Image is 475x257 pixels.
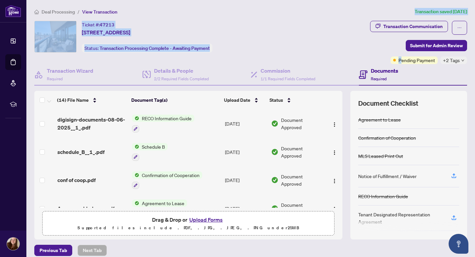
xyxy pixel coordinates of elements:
span: Document Approved [281,145,324,159]
span: 2/2 Required Fields Completed [154,76,209,81]
button: Logo [329,175,340,185]
span: +2 Tags [443,56,460,64]
div: Agreement to Lease [358,116,401,123]
button: Status IconAgreement to Lease [132,200,187,217]
span: schedule_B__1_.pdf [57,148,105,156]
img: Status Icon [132,143,139,150]
img: Document Status [271,148,278,156]
span: Document Approved [281,173,324,187]
img: IMG-C12151799_1.jpg [35,21,76,52]
button: Previous Tab [34,245,72,256]
th: (14) File Name [54,91,129,109]
li: / [78,8,79,16]
span: Drag & Drop or [152,215,225,224]
img: Status Icon [132,171,139,179]
button: Logo [329,118,340,129]
button: Status IconSchedule B [132,143,168,161]
img: Document Status [271,205,278,212]
h4: Commission [261,67,315,75]
button: Logo [329,203,340,214]
th: Upload Date [221,91,267,109]
th: Document Tag(s) [129,91,221,109]
article: Transaction saved [DATE] [415,8,467,16]
img: Status Icon [132,115,139,122]
span: Upload Date [224,96,250,104]
img: Document Status [271,120,278,127]
div: MLS Leased Print Out [358,152,403,160]
span: [STREET_ADDRESS] [82,28,130,36]
span: Pending Payment [398,56,435,64]
td: [DATE] [222,138,269,166]
span: Confirmation of Cooperation [139,171,202,179]
img: Logo [332,150,337,155]
span: Document Checklist [358,99,418,108]
span: down [461,59,464,62]
th: Status [267,91,324,109]
div: Notice of Fulfillment / Waiver [358,172,417,180]
img: logo [5,5,21,17]
span: Required [47,76,63,81]
button: Upload Forms [187,215,225,224]
span: Deal Processing [42,9,75,15]
img: Document Status [271,176,278,184]
span: Document Approved [281,116,324,131]
button: Status IconConfirmation of Cooperation [132,171,202,189]
span: Document Approved [281,201,324,216]
h4: Details & People [154,67,209,75]
h4: Documents [371,67,398,75]
span: RECO Information Guide [139,115,194,122]
div: Tenant Designated Representation Agreement [358,211,443,225]
button: Status IconRECO Information Guide [132,115,194,132]
span: Required [371,76,387,81]
button: Logo [329,147,340,157]
span: 1/1 Required Fields Completed [261,76,315,81]
span: Agreement to lease.pdf [57,204,114,212]
span: Transaction Processing Complete - Awaiting Payment [100,45,210,51]
span: Agreement to Lease [139,200,187,207]
button: Submit for Admin Review [406,40,467,51]
span: (14) File Name [57,96,89,104]
div: Confirmation of Cooperation [358,134,416,141]
span: home [34,10,39,14]
span: digisign-documents-08-06-2025__1_.pdf [57,116,127,131]
img: Logo [332,122,337,127]
span: Submit for Admin Review [410,40,463,51]
td: [DATE] [222,194,269,223]
td: [DATE] [222,166,269,195]
span: Schedule B [139,143,168,150]
span: conf of coop.pdf [57,176,96,184]
span: 47213 [100,22,114,28]
span: ellipsis [457,25,462,30]
h4: Transaction Wizard [47,67,93,75]
div: Ticket #: [82,21,114,28]
button: Transaction Communication [370,21,448,32]
div: Status: [82,44,212,53]
button: Open asap [449,234,468,254]
span: Previous Tab [40,245,67,256]
img: Status Icon [132,200,139,207]
p: Supported files include .PDF, .JPG, .JPEG, .PNG under 25 MB [47,224,330,232]
div: RECO Information Guide [358,193,408,200]
span: View Transaction [82,9,117,15]
img: Logo [332,206,337,212]
span: Status [269,96,283,104]
td: [DATE] [222,109,269,138]
span: Drag & Drop orUpload FormsSupported files include .PDF, .JPG, .JPEG, .PNG under25MB [43,211,334,236]
button: Next Tab [78,245,107,256]
img: Logo [332,178,337,184]
img: Profile Icon [7,238,19,250]
div: Transaction Communication [383,21,443,32]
